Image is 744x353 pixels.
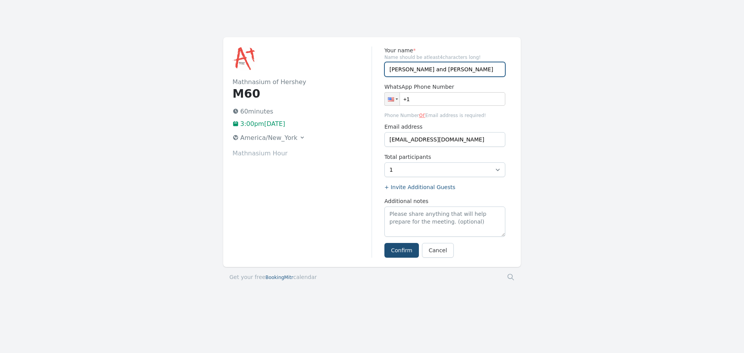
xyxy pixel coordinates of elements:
[384,62,505,77] input: Enter name (required)
[384,183,505,191] label: + Invite Additional Guests
[232,46,257,71] img: Mathnasium of Hershey
[384,92,505,106] input: 1 (702) 123-4567
[419,111,425,119] span: or
[232,87,372,101] h1: M60
[384,123,505,131] label: Email address
[385,93,400,105] div: United States: + 1
[384,132,505,147] input: you@example.com
[232,149,372,158] p: Mathnasium Hour
[232,107,372,116] p: 60 minutes
[229,273,317,281] a: Get your freeBookingMitrcalendar
[384,110,505,120] span: Phone Number Email address is required!
[229,132,308,144] button: America/New_York
[384,197,505,205] label: Additional notes
[384,83,505,91] label: WhatsApp Phone Number
[422,243,453,258] a: Cancel
[232,119,372,129] p: 3:00pm[DATE]
[232,77,372,87] h2: Mathnasium of Hershey
[384,243,419,258] button: Confirm
[265,275,293,280] span: BookingMitr
[384,153,505,161] label: Total participants
[384,54,505,60] span: Name should be atleast 4 characters long!
[384,46,505,54] label: Your name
